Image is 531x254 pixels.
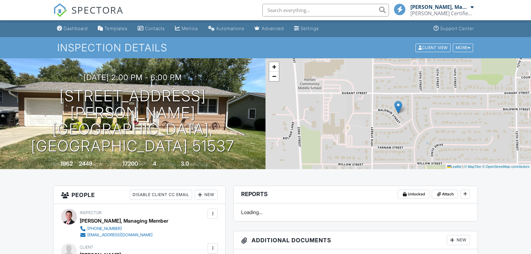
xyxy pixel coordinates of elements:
div: Contacts [145,26,165,31]
a: Advanced [252,23,286,35]
div: New [195,190,218,200]
a: Templates [95,23,130,35]
span: + [272,63,276,71]
h3: People [53,186,225,204]
span: SPECTORA [72,3,123,16]
h3: [DATE] 2:00 pm - 6:00 pm [84,73,182,82]
span: bathrooms [190,162,208,167]
span: sq.ft. [139,162,147,167]
span: sq. ft. [93,162,102,167]
img: The Best Home Inspection Software - Spectora [53,3,67,17]
div: 17200 [122,160,138,167]
div: 3.0 [181,160,189,167]
div: Dashboard [64,26,88,31]
div: Support Center [440,26,474,31]
div: [EMAIL_ADDRESS][DOMAIN_NAME] [87,232,153,238]
span: Built [53,162,59,167]
div: [PERSON_NAME], Managing Member [410,4,469,10]
div: New [447,235,470,245]
div: [PERSON_NAME], Managing Member [80,216,168,225]
img: Marker [394,101,402,114]
a: Leaflet [447,165,461,168]
a: SPECTORA [53,9,123,22]
div: 4 [153,160,156,167]
a: Zoom out [269,72,279,81]
div: 2449 [79,160,92,167]
div: 1962 [60,160,73,167]
span: Inspector [80,210,102,215]
div: Advanced [262,26,284,31]
div: More [453,43,473,52]
span: bedrooms [157,162,175,167]
span: Client [80,245,93,250]
a: Client View [415,45,452,50]
span: | [462,165,463,168]
div: Rasmussen Certified Inspections LLC [410,10,474,16]
input: Search everything... [262,4,389,16]
a: Contacts [135,23,167,35]
h3: Additional Documents [234,231,478,249]
div: Templates [104,26,128,31]
div: Settings [301,26,319,31]
div: [PHONE_NUMBER] [87,226,122,231]
h1: [STREET_ADDRESS][PERSON_NAME] [GEOGRAPHIC_DATA], [GEOGRAPHIC_DATA] 51537 [10,88,255,155]
a: © MapTiler [464,165,481,168]
a: Support Center [431,23,477,35]
a: Dashboard [54,23,90,35]
div: Automations [216,26,244,31]
a: Automations (Basic) [206,23,247,35]
a: Metrics [172,23,201,35]
span: − [272,72,276,80]
a: © OpenStreetMap contributors [482,165,529,168]
a: Zoom in [269,62,279,72]
a: [PHONE_NUMBER] [80,225,163,232]
div: Metrics [182,26,198,31]
div: Disable Client CC Email [130,190,192,200]
div: Client View [415,43,451,52]
a: [EMAIL_ADDRESS][DOMAIN_NAME] [80,232,163,238]
h1: Inspection Details [57,42,474,53]
span: Lot Size [108,162,122,167]
a: Settings [291,23,322,35]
